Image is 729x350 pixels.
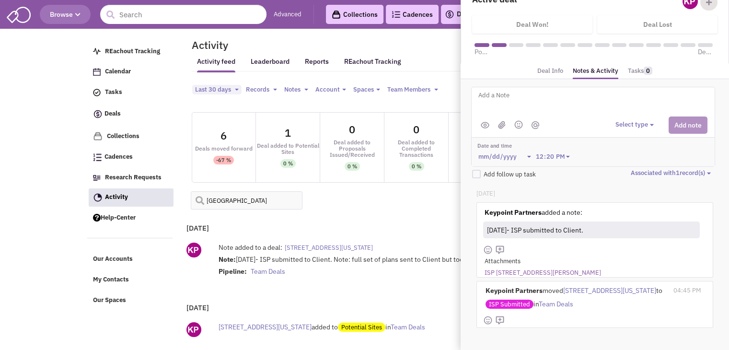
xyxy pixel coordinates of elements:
img: mdi_comment-add-outline.png [495,245,505,255]
a: Leaderboard [251,57,289,72]
label: Attachments [485,257,521,266]
span: Last 30 days [195,85,231,93]
span: Spaces [353,85,374,93]
span: Team Deals [539,300,573,308]
div: -67 % [216,156,231,164]
img: mdi_comment-add-outline.png [495,315,505,325]
strong: Note: [219,255,236,264]
div: 0 [349,124,355,135]
a: Collections [326,5,383,24]
span: 04:45 PM [673,286,701,294]
img: ny_GipEnDU-kinWYCc5EwQ.png [186,322,201,337]
button: Account [312,85,349,95]
strong: Pipeline: [219,267,247,276]
div: 0 % [283,159,293,168]
input: Search Activity [191,191,303,210]
img: icon-collection-lavender-black.svg [332,10,341,19]
a: My Contacts [88,271,173,289]
img: help.png [93,214,101,222]
a: Research Requests [88,169,173,187]
a: Deal Info [537,64,563,78]
a: Help-Center [88,209,173,227]
div: 1 [285,128,291,138]
strong: Keypoint Partners [485,208,542,217]
span: Team Deals [391,323,425,331]
span: ISP Submitted [486,300,533,309]
span: 1 [676,169,680,177]
span: [STREET_ADDRESS][US_STATE] [563,286,656,295]
img: emoji.png [514,120,523,129]
img: ny_GipEnDU-kinWYCc5EwQ.png [186,243,201,257]
div: Deal added to Potential Sites [256,142,320,155]
img: icon-deals.svg [445,9,454,20]
img: Cadences_logo.png [93,153,102,161]
a: Activity [89,188,174,207]
img: icon-deals.svg [93,108,103,120]
b: [DATE] [186,223,209,233]
div: moved to in [483,281,669,313]
div: Deal added to Proposals Issued/Received [320,139,384,158]
span: Account [315,85,340,93]
img: Activity.png [93,193,102,202]
a: Notes & Activity [573,64,618,80]
button: Team Members [384,85,441,95]
span: Collections [107,132,139,140]
span: Deal Won [698,47,713,57]
img: public.png [481,122,489,128]
img: SmartAdmin [7,5,31,23]
img: face-smile.png [483,315,493,325]
span: REachout Tracking [105,47,160,55]
div: 0 % [412,162,421,171]
span: 0 [644,67,652,75]
span: Our Accounts [93,255,133,263]
div: [DATE]- ISP submitted to Client. Note: full set of plans sent to Client but too large to include ... [219,255,558,279]
label: added a note: [485,208,582,217]
span: Activity [105,193,128,201]
a: Cadences [88,148,173,166]
div: [DATE]- ISP submitted to Client. [485,223,696,237]
span: Our Spaces [93,296,126,304]
a: Cadences [386,5,439,24]
span: My Contacts [93,276,129,284]
a: Activity feed [197,57,235,72]
span: Tasks [105,88,122,96]
div: Emails Sent [449,145,512,152]
span: Team Deals [251,267,285,276]
a: Collections [88,127,173,146]
b: [DATE] [186,303,209,312]
div: added to in [219,322,530,332]
button: Records [243,85,280,95]
a: REachout Tracking [88,43,173,61]
a: Advanced [274,10,301,19]
img: Research.png [93,175,101,181]
a: Calendar [88,63,173,81]
h4: Deal Lost [643,20,672,29]
label: Date and time [477,142,574,150]
button: Browse [40,5,91,24]
span: Browse [50,10,81,19]
button: Associated with1record(s) [631,169,714,178]
h2: Activity [180,41,228,49]
h4: Deal Won! [516,20,548,29]
p: [DATE] [476,189,495,198]
a: ISP [STREET_ADDRESS][PERSON_NAME] [485,268,601,278]
a: Reports [305,57,329,72]
a: REachout Tracking [344,51,401,71]
div: 6 [220,130,227,141]
span: Add follow up task [484,170,536,178]
span: [STREET_ADDRESS][US_STATE] [285,244,373,252]
a: Tasks [628,64,652,78]
span: Team Members [387,85,430,93]
img: Cadences_logo.png [392,11,400,18]
span: Records [246,85,269,93]
button: Select type [615,120,657,129]
div: Deals moved forward [192,145,256,152]
a: Our Spaces [88,292,173,310]
img: icon-tasks.png [93,89,101,96]
span: Potential Sites [338,323,385,332]
img: face-smile.png [483,245,493,255]
input: Search [100,5,266,24]
div: 0 [413,124,419,135]
button: Notes [281,85,311,95]
div: 0 % [347,162,357,171]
